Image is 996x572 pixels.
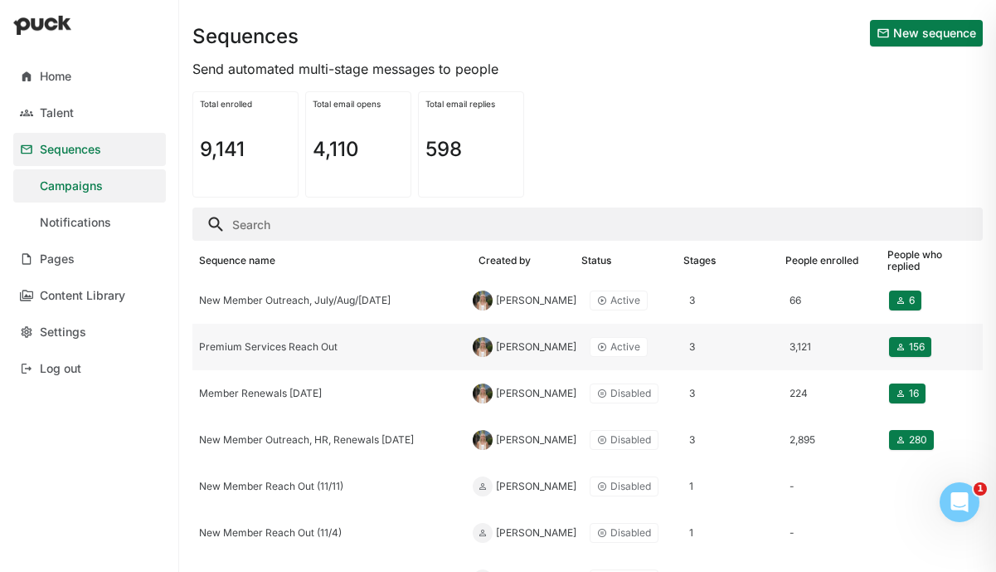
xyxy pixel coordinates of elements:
div: New Member Reach Out (11/4) [199,527,459,539]
div: Total email replies [425,99,517,109]
div: Notifications [40,216,111,230]
div: Sequences [40,143,101,157]
h1: 598 [425,139,462,159]
div: Log out [40,362,81,376]
div: Disabled [610,388,651,399]
div: Status [581,255,611,266]
div: New Member Outreach, July/Aug/[DATE] [199,295,459,306]
div: Disabled [610,434,651,446]
a: Campaigns [13,169,166,203]
input: Search [192,208,983,241]
iframe: Intercom live chat [940,482,979,522]
div: 6 [909,295,915,306]
div: 3,121 [790,341,877,353]
div: Sequence name [199,255,275,266]
div: Stages [683,255,716,266]
div: [PERSON_NAME] [496,434,576,446]
div: Disabled [610,527,651,539]
div: Send automated multi-stage messages to people [192,60,983,78]
div: 3 [689,295,776,306]
div: Total enrolled [200,99,291,109]
div: [PERSON_NAME] [496,527,576,539]
div: [PERSON_NAME] [496,295,576,306]
a: Content Library [13,279,166,312]
div: 3 [689,434,776,446]
div: 3 [689,388,776,399]
div: 3 [689,341,776,353]
div: New Member Outreach, HR, Renewals [DATE] [199,434,459,446]
div: 16 [909,388,919,399]
span: 1 [974,482,987,496]
div: People who replied [887,249,976,273]
div: Content Library [40,289,125,303]
div: Active [610,295,640,306]
div: 224 [790,388,877,399]
div: 1 [689,481,776,492]
div: Member Renewals [DATE] [199,388,459,399]
div: Settings [40,325,86,340]
div: Total email opens [313,99,404,109]
div: [PERSON_NAME] [496,341,576,353]
div: 66 [790,295,877,306]
div: People enrolled [785,255,858,266]
h1: 4,110 [313,139,359,159]
div: Pages [40,252,75,266]
div: Active [610,341,640,353]
a: Sequences [13,133,166,166]
div: Created by [479,255,531,266]
div: New Member Reach Out (11/11) [199,481,459,492]
div: - [790,527,877,539]
div: 2,895 [790,434,877,446]
a: Talent [13,96,166,130]
div: Talent [40,106,74,120]
a: Notifications [13,206,166,239]
div: Disabled [610,481,651,492]
div: 1 [689,527,776,539]
div: 156 [909,341,925,353]
h1: Sequences [192,27,299,46]
div: 280 [909,434,927,446]
a: Home [13,60,166,93]
button: New sequence [870,20,983,46]
div: Premium Services Reach Out [199,341,459,353]
div: Home [40,70,71,84]
div: [PERSON_NAME] [496,388,576,399]
h1: 9,141 [200,139,245,159]
a: Pages [13,242,166,276]
div: Campaigns [40,179,103,193]
a: Settings [13,315,166,349]
div: [PERSON_NAME] [496,481,576,492]
div: - [790,481,877,492]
